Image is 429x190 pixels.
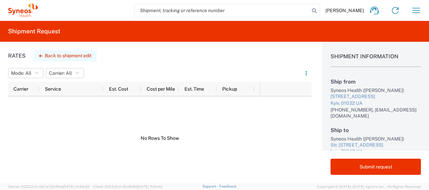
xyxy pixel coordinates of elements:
[331,107,421,119] div: [PHONE_NUMBER], [EMAIL_ADDRESS][DOMAIN_NAME]
[331,148,421,155] div: Lviv, 79048 UA
[331,87,421,93] div: Syneos Health ([PERSON_NAME])
[137,185,162,189] span: [DATE] 11:51:43
[331,142,421,155] a: Str. [STREET_ADDRESS]Lviv, 79048 UA
[317,184,421,190] span: Copyright © [DATE]-[DATE] Agistix Inc., All Rights Reserved
[202,184,219,188] a: Support
[45,86,61,92] span: Service
[331,159,421,175] button: Submit request
[13,86,28,92] span: Carrier
[331,142,421,149] div: Str. [STREET_ADDRESS]
[8,27,60,35] h2: Shipment Request
[331,93,421,100] div: [STREET_ADDRESS]
[219,184,236,188] a: Feedback
[331,78,421,85] h2: Ship from
[8,185,90,189] span: Server: 2025.21.0-667a72bf6fa
[222,86,237,92] span: Pickup
[8,68,44,78] button: Mode: All
[147,86,175,92] span: Cost per Mile
[331,127,421,133] h2: Ship to
[331,136,421,142] div: Syneos Health ([PERSON_NAME])
[135,4,310,17] input: Shipment, tracking or reference number
[184,86,204,92] span: Est. Time
[11,70,31,76] span: Mode: All
[109,86,128,92] span: Est. Cost
[93,185,162,189] span: Client: 2025.21.0-f0c8481
[46,68,84,78] button: Carrier: All
[331,100,421,107] div: Kyiv, 01032 UA
[62,185,90,189] span: [DATE] 10:54:32
[49,70,72,76] span: Carrier: All
[331,53,421,67] h1: Shipment Information
[325,7,364,13] span: [PERSON_NAME]
[34,50,97,62] button: Back to shipment edit
[8,53,26,59] h1: Rates
[331,93,421,106] a: [STREET_ADDRESS]Kyiv, 01032 UA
